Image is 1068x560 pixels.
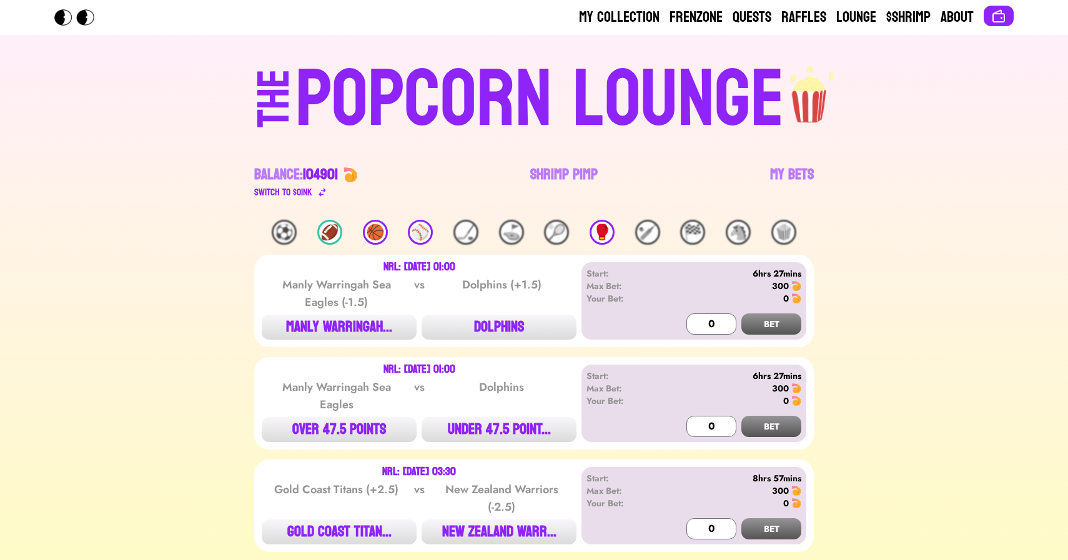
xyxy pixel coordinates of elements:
div: New Zealand Warriors (-2.5) [438,481,565,516]
div: 0 [783,292,789,305]
a: THEPOPCORN LOUNGEpopcorn [149,55,919,140]
div: 6hrs 27mins [658,370,801,382]
div: Your Bet: [586,497,658,509]
button: NEW ZEALAND WARR... [422,519,576,544]
img: 🍤 [791,383,801,393]
div: NRL: [DATE] 01:00 [383,365,455,375]
div: vs [412,276,427,311]
a: $Shrimp [886,7,931,27]
div: ⚾️ [408,220,433,245]
div: Balance: [254,165,338,185]
div: 0 [783,497,789,509]
div: NRL: [DATE] 03:30 [382,467,456,477]
div: ⛳️ [499,220,524,245]
div: Start: [586,472,658,484]
div: 300 [772,382,789,395]
a: My Bets [770,165,814,200]
div: 🏀 [363,220,388,245]
span: 104901 [303,161,338,188]
a: About [941,7,974,27]
div: 🥊 [590,220,615,245]
a: Lounge [836,7,876,27]
a: Frenzone [670,7,723,27]
div: Dolphins (+1.5) [438,276,565,311]
img: 🍤 [791,281,801,291]
button: BET [741,518,801,539]
a: Shrimp Pimp [530,165,598,200]
img: popcorn [784,55,836,125]
div: 0 [783,395,789,407]
button: UNDER 47.5 POINT... [422,417,576,442]
img: 🍤 [791,486,801,496]
button: OVER 47.5 POINTS [262,417,417,442]
div: ⚽️ [272,220,297,245]
div: 🏏 [635,220,660,245]
button: BET [741,313,801,335]
div: Max Bet: [586,484,658,497]
button: DOLPHINS [422,315,576,340]
a: Quests [733,7,771,27]
div: Max Bet: [586,382,658,395]
img: 🍤 [791,293,801,303]
div: 300 [772,280,789,292]
div: POPCORN LOUNGE [295,60,784,140]
div: NRL: [DATE] 01:00 [383,262,455,272]
div: Dolphins [438,378,565,413]
div: Manly Warringah Sea Eagles (-1.5) [274,276,400,311]
img: Connect wallet [991,9,1006,24]
img: Popcorn [54,9,104,26]
img: 🍤 [791,498,801,508]
div: 🐴 [726,220,751,245]
img: 🍤 [343,167,358,182]
div: 8hrs 57mins [658,472,801,484]
div: vs [412,481,427,516]
div: Manly Warringah Sea Eagles [274,378,400,413]
div: 🍿 [771,220,796,245]
img: 🍤 [791,396,801,406]
div: THE [252,69,297,152]
div: Your Bet: [586,395,658,407]
div: 🏁 [680,220,705,245]
div: 🎾 [544,220,569,245]
div: 🏈 [317,220,342,245]
button: GOLD COAST TITAN... [262,519,417,544]
div: 🏒 [453,220,478,245]
a: Raffles [781,7,826,27]
div: Start: [586,370,658,382]
button: MANLY WARRINGAH... [262,315,417,340]
div: 6hrs 27mins [658,267,801,280]
div: Gold Coast Titans (+2.5) [274,481,400,516]
div: 300 [772,484,789,497]
div: Switch to $ OINK [254,185,312,200]
div: Max Bet: [586,280,658,292]
button: BET [741,416,801,437]
div: Your Bet: [586,292,658,305]
div: vs [412,378,427,413]
a: My Collection [579,7,660,27]
div: Start: [586,267,658,280]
